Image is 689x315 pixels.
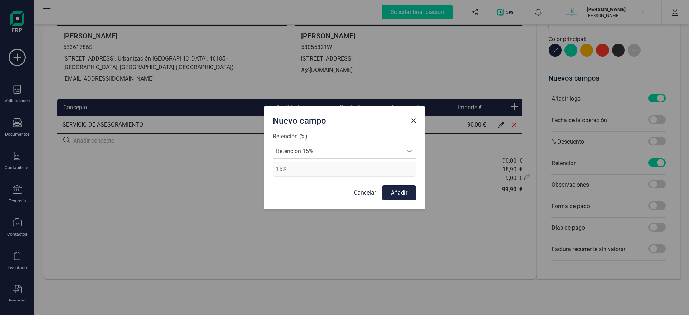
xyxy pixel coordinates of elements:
[408,115,419,127] button: Close
[273,132,308,141] label: Retención (%)
[354,188,376,197] a: Cancelar
[273,144,402,158] span: Retención 15%
[402,144,416,158] div: Seleccione un tipo de impuesto
[270,112,408,127] div: Nuevo campo
[382,185,416,200] button: Añadir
